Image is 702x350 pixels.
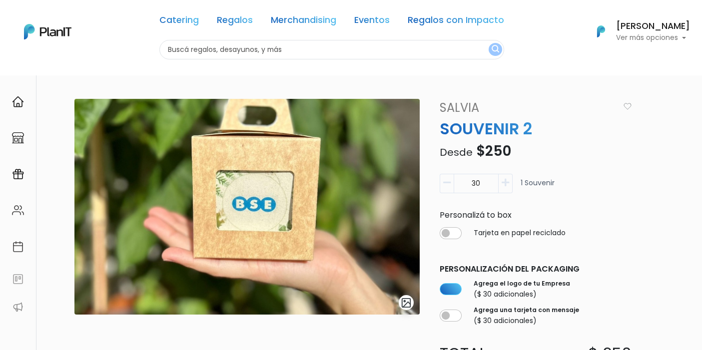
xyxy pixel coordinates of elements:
[74,99,420,315] img: WhatsApp_Image_2023-05-24_at_16.02.33.jpeg
[474,316,579,326] p: ($ 30 adicionales)
[24,24,71,39] img: PlanIt Logo
[159,16,199,28] a: Catering
[474,289,570,300] p: ($ 30 adicionales)
[159,40,504,59] input: Buscá regalos, desayunos, y más
[434,209,638,221] div: Personalizá to box
[440,263,632,275] p: Personalización del packaging
[476,141,511,161] span: $250
[217,16,253,28] a: Regalos
[434,99,621,117] a: Salvia
[408,16,504,28] a: Regalos con Impacto
[492,45,499,54] img: search_button-432b6d5273f82d61273b3651a40e1bd1b912527efae98b1b7a1b2c0702e16a8d.svg
[354,16,390,28] a: Eventos
[624,103,632,110] img: heart_icon
[590,20,612,42] img: PlanIt Logo
[12,301,24,313] img: partners-52edf745621dab592f3b2c58e3bca9d71375a7ef29c3b500c9f145b62cc070d4.svg
[440,145,473,159] span: Desde
[474,279,570,288] label: Agrega el logo de tu Empresa
[12,273,24,285] img: feedback-78b5a0c8f98aac82b08bfc38622c3050aee476f2c9584af64705fc4e61158814.svg
[616,34,690,41] p: Ver más opciones
[434,117,638,141] p: SOUVENIR 2
[474,306,579,315] label: Agrega una tarjeta con mensaje
[12,204,24,216] img: people-662611757002400ad9ed0e3c099ab2801c6687ba6c219adb57efc949bc21e19d.svg
[12,96,24,108] img: home-e721727adea9d79c4d83392d1f703f7f8bce08238fde08b1acbfd93340b81755.svg
[616,22,690,31] h6: [PERSON_NAME]
[521,178,555,197] p: 1 souvenir
[12,168,24,180] img: campaigns-02234683943229c281be62815700db0a1741e53638e28bf9629b52c665b00959.svg
[474,228,566,238] label: Tarjeta en papel reciclado
[271,16,336,28] a: Merchandising
[401,297,412,309] img: gallery-light
[12,132,24,144] img: marketplace-4ceaa7011d94191e9ded77b95e3339b90024bf715f7c57f8cf31f2d8c509eaba.svg
[12,241,24,253] img: calendar-87d922413cdce8b2cf7b7f5f62616a5cf9e4887200fb71536465627b3292af00.svg
[584,18,690,44] button: PlanIt Logo [PERSON_NAME] Ver más opciones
